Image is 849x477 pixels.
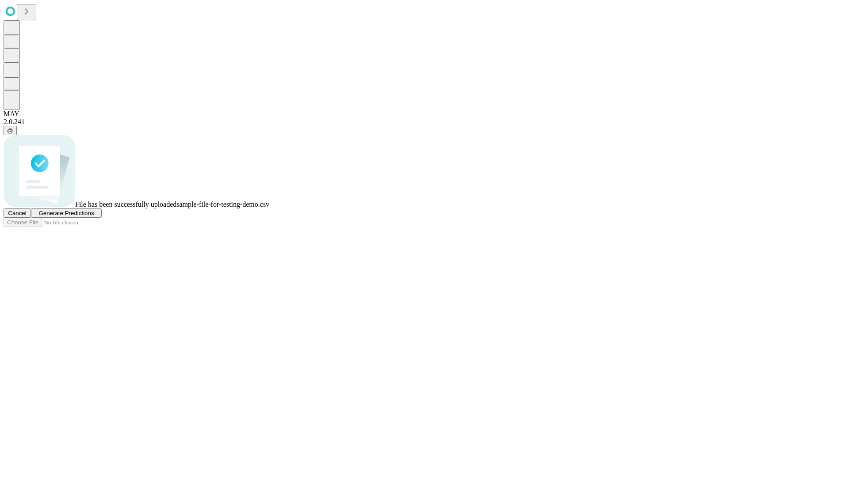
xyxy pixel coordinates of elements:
div: MAY [4,110,845,118]
button: @ [4,126,17,135]
button: Generate Predictions [31,208,102,218]
span: sample-file-for-testing-demo.csv [176,201,269,208]
span: File has been successfully uploaded [75,201,176,208]
span: @ [7,127,13,134]
span: Generate Predictions [38,210,94,216]
span: Cancel [8,210,27,216]
button: Cancel [4,208,31,218]
div: 2.0.241 [4,118,845,126]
